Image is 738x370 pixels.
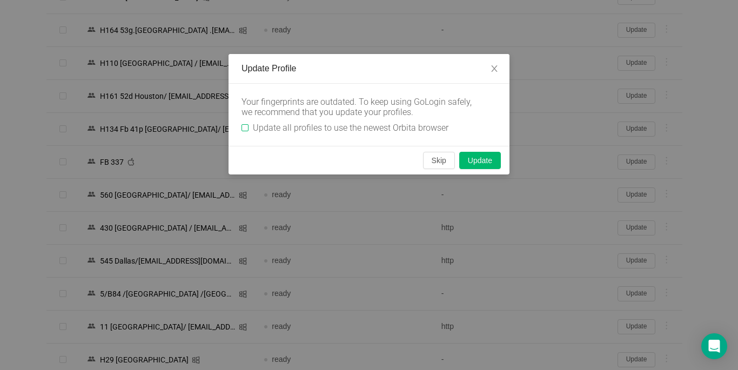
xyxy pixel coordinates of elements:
[241,63,497,75] div: Update Profile
[459,152,501,169] button: Update
[479,54,509,84] button: Close
[701,333,727,359] div: Open Intercom Messenger
[423,152,455,169] button: Skip
[490,64,499,73] i: icon: close
[241,97,479,117] div: Your fingerprints are outdated. To keep using GoLogin safely, we recommend that you update your p...
[249,123,453,133] span: Update all profiles to use the newest Orbita browser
